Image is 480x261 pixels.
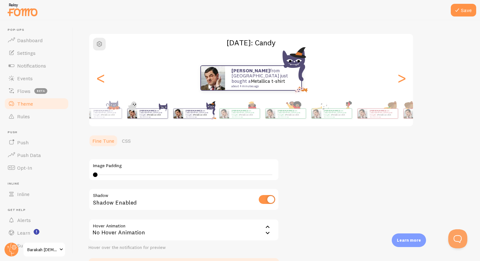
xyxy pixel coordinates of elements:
span: Events [17,75,33,82]
img: Fomo [311,109,321,118]
a: Flows beta [4,85,69,97]
div: Learn more [392,233,426,247]
a: Metallica t-shirt [285,114,299,116]
a: Barakah [DEMOGRAPHIC_DATA] [23,242,66,257]
p: from [GEOGRAPHIC_DATA] just bought a [232,109,257,117]
a: Inline [4,188,69,200]
strong: [PERSON_NAME] [231,68,270,74]
a: Rules [4,110,69,123]
img: Fomo [265,109,275,118]
span: Theme [17,101,33,107]
img: Fomo [201,66,225,90]
a: CSS [118,134,135,147]
a: Support [4,239,69,252]
small: about 4 minutes ago [232,116,257,117]
strong: [PERSON_NAME] [94,109,109,112]
a: Metallica t-shirt [193,114,207,116]
span: Rules [17,113,30,120]
svg: <p>Watch New Feature Tutorials!</p> [34,229,39,235]
a: Alerts [4,214,69,226]
strong: [PERSON_NAME] [186,109,201,112]
p: from [GEOGRAPHIC_DATA] just bought a [94,109,119,117]
a: Metallica t-shirt [331,114,345,116]
div: Hover over the notification for preview [89,245,279,251]
span: Settings [17,50,36,56]
span: Notifications [17,62,46,69]
small: about 4 minutes ago [324,116,349,117]
img: Fomo [173,109,183,118]
a: Dashboard [4,34,69,47]
img: fomo-relay-logo-orange.svg [7,2,38,18]
strong: [PERSON_NAME] [324,109,339,112]
span: Alerts [17,217,31,223]
span: Learn [17,230,30,236]
p: from [GEOGRAPHIC_DATA] just bought a [186,109,211,117]
span: Opt-In [17,165,32,171]
p: from [GEOGRAPHIC_DATA] just bought a [370,109,395,117]
strong: [PERSON_NAME] [232,109,247,112]
a: Push [4,136,69,149]
span: Inline [8,182,69,186]
span: Inline [17,191,30,197]
span: Flows [17,88,30,94]
p: from [GEOGRAPHIC_DATA] just bought a [278,109,303,117]
div: No Hover Animation [89,219,279,241]
a: Metallica t-shirt [377,114,391,116]
span: Pop-ups [8,28,69,32]
a: Opt-In [4,161,69,174]
small: about 4 minutes ago [186,116,210,117]
p: from [GEOGRAPHIC_DATA] just bought a [231,68,295,88]
small: about 4 minutes ago [94,116,118,117]
a: Notifications [4,59,69,72]
a: Metallica t-shirt [239,114,253,116]
small: about 4 minutes ago [140,116,164,117]
span: Dashboard [17,37,43,43]
p: from [GEOGRAPHIC_DATA] just bought a [140,109,165,117]
a: Events [4,72,69,85]
span: Barakah [DEMOGRAPHIC_DATA] [27,246,57,253]
div: Shadow Enabled [89,188,279,212]
a: Theme [4,97,69,110]
small: about 4 minutes ago [231,85,293,88]
a: Settings [4,47,69,59]
a: Metallica t-shirt [147,114,161,116]
span: Get Help [8,208,69,212]
iframe: Help Scout Beacon - Open [448,229,467,248]
strong: [PERSON_NAME] [140,109,155,112]
div: Next slide [398,55,405,101]
span: Push Data [17,152,41,158]
a: Learn [4,226,69,239]
a: Metallica t-shirt [251,78,285,84]
label: Image Padding [93,163,275,169]
a: Fine Tune [89,134,118,147]
h2: [DATE]: Candy [89,38,413,48]
span: beta [34,88,47,94]
strong: [PERSON_NAME] [278,109,293,112]
img: Fomo [357,109,367,118]
img: Fomo [127,109,137,118]
small: about 4 minutes ago [278,116,303,117]
span: Push [17,139,29,146]
a: Metallica t-shirt [101,114,115,116]
div: Previous slide [97,55,104,101]
p: Learn more [397,237,421,243]
strong: [PERSON_NAME] [370,109,385,112]
p: from [GEOGRAPHIC_DATA] just bought a [324,109,349,117]
small: about 4 minutes ago [370,116,395,117]
img: Fomo [219,109,229,118]
span: Push [8,130,69,134]
a: Push Data [4,149,69,161]
img: Fomo [403,109,413,118]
